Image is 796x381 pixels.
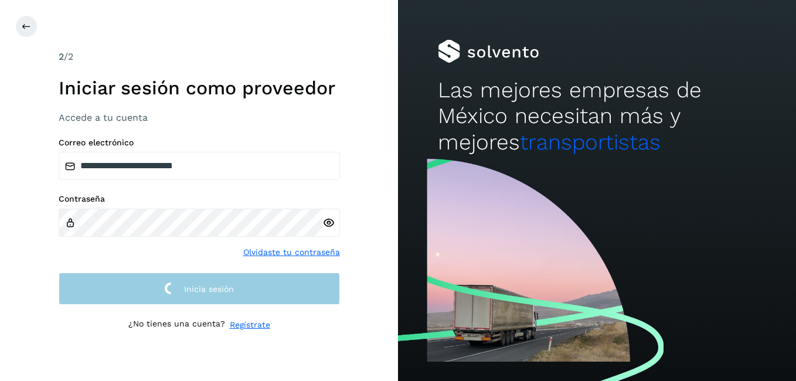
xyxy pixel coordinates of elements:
button: Inicia sesión [59,273,340,305]
span: Inicia sesión [184,285,234,293]
label: Contraseña [59,194,340,204]
h3: Accede a tu cuenta [59,112,340,123]
span: transportistas [520,130,661,155]
h1: Iniciar sesión como proveedor [59,77,340,99]
label: Correo electrónico [59,138,340,148]
a: Regístrate [230,319,270,331]
h2: Las mejores empresas de México necesitan más y mejores [438,77,756,155]
div: /2 [59,50,340,64]
p: ¿No tienes una cuenta? [128,319,225,331]
span: 2 [59,51,64,62]
a: Olvidaste tu contraseña [243,246,340,258]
